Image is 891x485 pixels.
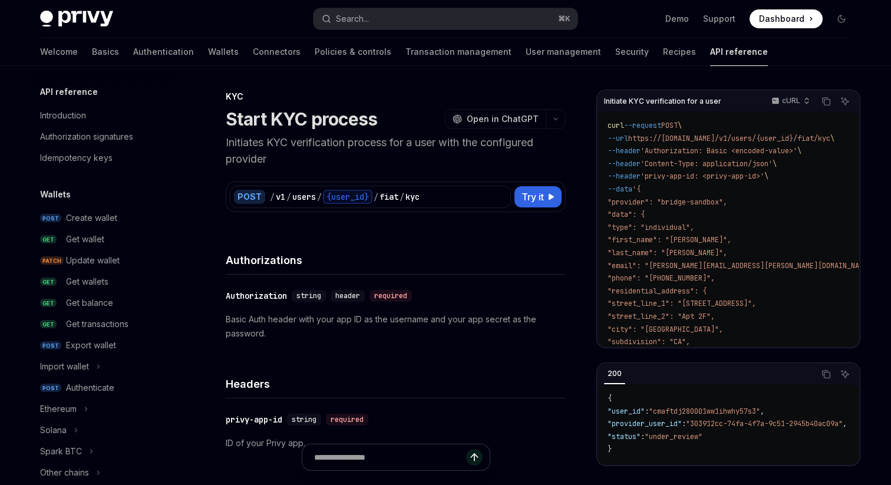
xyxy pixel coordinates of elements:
[608,159,641,169] span: --header
[226,436,566,450] p: ID of your Privy app.
[40,85,98,99] h5: API reference
[686,419,843,428] span: "303912cc-74fa-4f7a-9c51-2945b40ac09a"
[226,290,287,302] div: Authorization
[608,210,645,219] span: "data": {
[276,191,285,203] div: v1
[66,211,117,225] div: Create wallet
[296,291,321,301] span: string
[40,38,78,66] a: Welcome
[336,12,369,26] div: Search...
[608,197,727,207] span: "provider": "bridge-sandbox",
[628,134,830,143] span: https://[DOMAIN_NAME]/v1/users/{user_id}/fiat/kyc
[40,341,61,350] span: POST
[641,146,797,156] span: 'Authorization: Basic <encoded-value>'
[31,398,181,420] button: Toggle Ethereum section
[326,414,368,425] div: required
[608,223,694,232] span: "type": "individual",
[608,134,628,143] span: --url
[604,367,625,381] div: 200
[405,38,511,66] a: Transaction management
[526,38,601,66] a: User management
[31,147,181,169] a: Idempotency keys
[31,314,181,335] a: GETGet transactions
[66,338,116,352] div: Export wallet
[40,108,86,123] div: Introduction
[765,91,815,111] button: cURL
[40,130,133,144] div: Authorization signatures
[323,190,372,204] div: {user_id}
[661,121,678,130] span: POST
[604,97,721,106] span: Initiate KYC verification for a user
[208,38,239,66] a: Wallets
[31,292,181,314] a: GETGet balance
[40,299,57,308] span: GET
[608,184,632,194] span: --data
[764,171,768,181] span: \
[466,449,483,466] button: Send message
[522,190,544,204] span: Try it
[31,229,181,250] a: GETGet wallet
[270,191,275,203] div: /
[226,376,566,392] h4: Headers
[641,432,645,441] span: :
[40,384,61,392] span: POST
[843,419,847,428] span: ,
[837,94,853,109] button: Ask AI
[133,38,194,66] a: Authentication
[710,38,768,66] a: API reference
[66,275,108,289] div: Get wallets
[226,91,566,103] div: KYC
[31,105,181,126] a: Introduction
[608,261,880,270] span: "email": "[PERSON_NAME][EMAIL_ADDRESS][PERSON_NAME][DOMAIN_NAME]",
[760,407,764,416] span: ,
[226,414,282,425] div: privy-app-id
[649,407,760,416] span: "cmaftdj280001ww1ihwhy57s3"
[31,420,181,441] button: Toggle Solana section
[608,248,727,258] span: "last_name": "[PERSON_NAME]",
[31,356,181,377] button: Toggle Import wallet section
[797,146,801,156] span: \
[31,250,181,271] a: PATCHUpdate wallet
[292,415,316,424] span: string
[66,317,128,331] div: Get transactions
[31,207,181,229] a: POSTCreate wallet
[641,159,773,169] span: 'Content-Type: application/json'
[40,11,113,27] img: dark logo
[682,419,686,428] span: :
[31,462,181,483] button: Toggle Other chains section
[40,214,61,223] span: POST
[819,94,834,109] button: Copy the contents from the code block
[374,191,378,203] div: /
[759,13,804,25] span: Dashboard
[608,146,641,156] span: --header
[31,441,181,462] button: Toggle Spark BTC section
[608,299,756,308] span: "street_line_1": "[STREET_ADDRESS]",
[608,121,624,130] span: curl
[624,121,661,130] span: --request
[632,184,641,194] span: '{
[819,367,834,382] button: Copy the contents from the code block
[369,290,412,302] div: required
[66,253,120,268] div: Update wallet
[40,256,64,265] span: PATCH
[830,134,834,143] span: \
[405,191,420,203] div: kyc
[40,151,113,165] div: Idempotency keys
[66,296,113,310] div: Get balance
[226,134,566,167] p: Initiates KYC verification process for a user with the configured provider
[335,291,360,301] span: header
[31,271,181,292] a: GETGet wallets
[226,108,377,130] h1: Start KYC process
[608,337,690,347] span: "subdivision": "CA",
[663,38,696,66] a: Recipes
[608,432,641,441] span: "status"
[40,359,89,374] div: Import wallet
[234,190,265,204] div: POST
[253,38,301,66] a: Connectors
[608,273,715,283] span: "phone": "[PHONE_NUMBER]",
[40,402,77,416] div: Ethereum
[837,367,853,382] button: Ask AI
[608,419,682,428] span: "provider_user_id"
[400,191,404,203] div: /
[615,38,649,66] a: Security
